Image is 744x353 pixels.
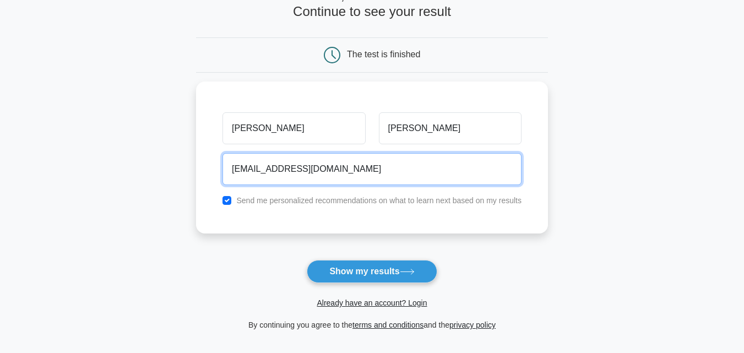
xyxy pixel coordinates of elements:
div: The test is finished [347,50,420,59]
label: Send me personalized recommendations on what to learn next based on my results [236,196,522,205]
input: First name [222,112,365,144]
a: privacy policy [449,321,496,329]
input: Email [222,153,522,185]
a: Already have an account? Login [317,298,427,307]
a: terms and conditions [352,321,423,329]
input: Last name [379,112,522,144]
button: Show my results [307,260,437,283]
div: By continuing you agree to the and the [189,318,555,332]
